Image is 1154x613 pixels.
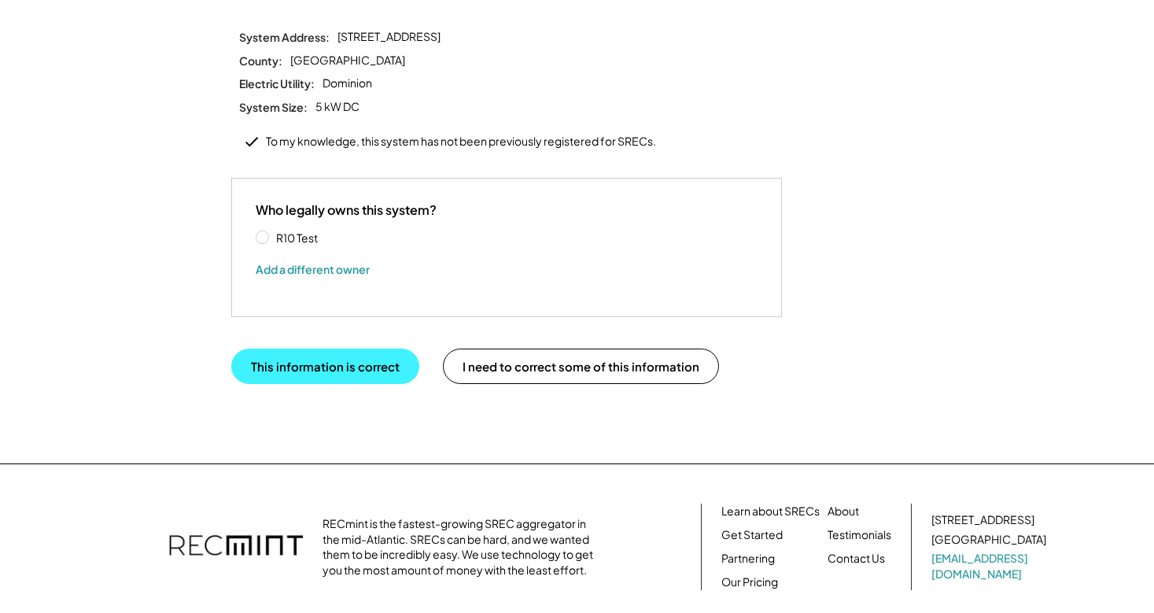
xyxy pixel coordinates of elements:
[256,202,437,219] div: Who legally owns this system?
[828,504,859,519] a: About
[231,349,419,384] button: This information is correct
[721,574,778,590] a: Our Pricing
[239,100,308,114] div: System Size:
[315,99,359,115] div: 5 kW DC
[931,551,1049,582] a: [EMAIL_ADDRESS][DOMAIN_NAME]
[169,519,303,574] img: recmint-logotype%403x.png
[721,504,820,519] a: Learn about SRECs
[256,257,370,281] button: Add a different owner
[239,54,282,68] div: County:
[271,232,413,243] label: R10 Test
[337,29,441,45] div: [STREET_ADDRESS]
[239,76,315,90] div: Electric Utility:
[828,527,891,543] a: Testimonials
[323,516,602,578] div: RECmint is the fastest-growing SREC aggregator in the mid-Atlantic. SRECs can be hard, and we wan...
[721,551,775,567] a: Partnering
[931,512,1034,528] div: [STREET_ADDRESS]
[931,532,1046,548] div: [GEOGRAPHIC_DATA]
[323,76,372,91] div: Dominion
[266,134,656,150] div: To my knowledge, this system has not been previously registered for SRECs.
[721,527,783,543] a: Get Started
[828,551,885,567] a: Contact Us
[239,30,330,44] div: System Address:
[443,349,719,384] button: I need to correct some of this information
[290,53,405,68] div: [GEOGRAPHIC_DATA]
